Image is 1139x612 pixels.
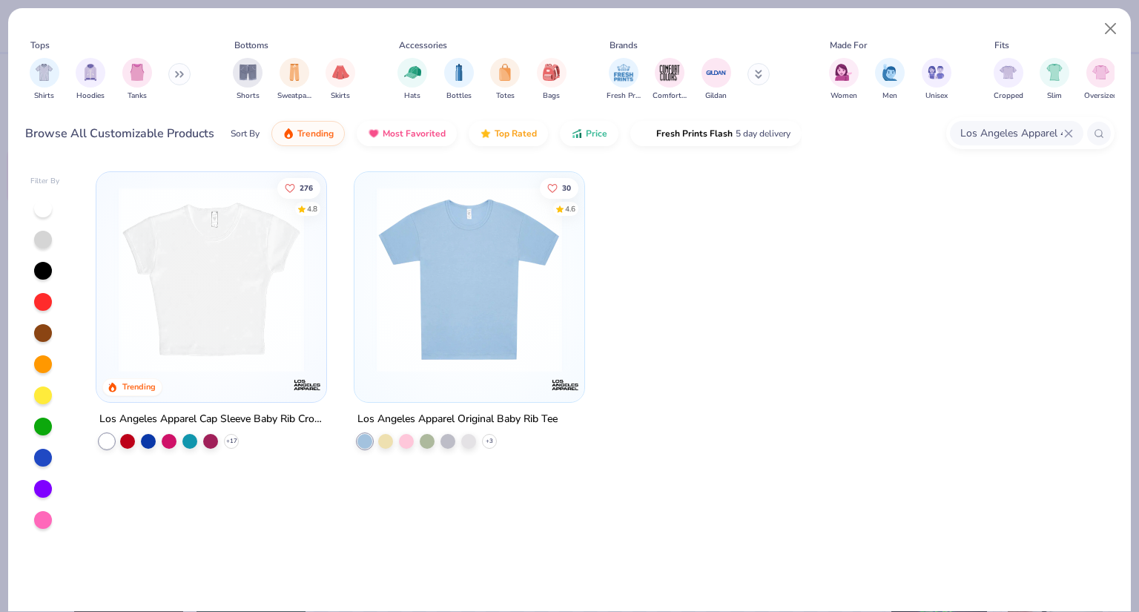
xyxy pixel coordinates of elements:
button: filter button [30,58,59,102]
div: Filter By [30,176,60,187]
div: Brands [610,39,638,52]
span: + 17 [226,437,237,446]
img: Women Image [835,64,852,81]
img: flash.gif [641,128,653,139]
button: filter button [397,58,427,102]
span: Bottles [446,91,472,102]
div: Tops [30,39,50,52]
span: Cropped [994,91,1023,102]
span: Tanks [128,91,147,102]
div: Los Angeles Apparel Cap Sleeve Baby Rib Crop Top [99,410,323,429]
span: Hats [404,91,420,102]
img: Oversized Image [1092,64,1109,81]
div: filter for Tanks [122,58,152,102]
img: c652a6d2-7518-4eb0-b242-db7796fefbe9 [569,187,770,372]
img: Shorts Image [240,64,257,81]
img: Unisex Image [928,64,945,81]
span: 5 day delivery [736,125,790,142]
div: filter for Shirts [30,58,59,102]
div: filter for Fresh Prints [607,58,641,102]
button: Close [1097,15,1125,43]
div: filter for Slim [1040,58,1069,102]
img: Fresh Prints Image [613,62,635,84]
button: filter button [701,58,731,102]
span: Fresh Prints [607,91,641,102]
span: Men [882,91,897,102]
img: a68feba3-958f-4a65-b8f8-43e994c2eb1d [369,187,569,372]
button: Price [560,121,618,146]
span: Slim [1047,91,1062,102]
div: filter for Unisex [922,58,951,102]
span: Bags [543,91,560,102]
div: filter for Hoodies [76,58,105,102]
div: filter for Men [875,58,905,102]
button: filter button [653,58,687,102]
button: filter button [233,58,263,102]
span: Trending [297,128,334,139]
button: filter button [122,58,152,102]
img: Slim Image [1046,64,1063,81]
span: Most Favorited [383,128,446,139]
span: Comfort Colors [653,91,687,102]
div: 4.6 [565,203,575,214]
img: Sweatpants Image [286,64,303,81]
span: Top Rated [495,128,537,139]
span: Gildan [705,91,727,102]
span: Women [831,91,857,102]
div: Made For [830,39,867,52]
img: Cropped Image [1000,64,1017,81]
span: 276 [300,184,314,191]
img: Los Angeles Apparel logo [550,370,580,400]
div: filter for Skirts [326,58,355,102]
div: filter for Women [829,58,859,102]
button: filter button [1084,58,1117,102]
div: filter for Cropped [994,58,1023,102]
div: Bottoms [234,39,268,52]
img: Bottles Image [451,64,467,81]
img: Totes Image [497,64,513,81]
span: Shirts [34,91,54,102]
button: filter button [444,58,474,102]
img: Gildan Image [705,62,727,84]
img: most_fav.gif [368,128,380,139]
span: 30 [562,184,571,191]
div: filter for Gildan [701,58,731,102]
button: filter button [76,58,105,102]
button: filter button [829,58,859,102]
button: filter button [922,58,951,102]
span: Totes [496,91,515,102]
span: Unisex [925,91,948,102]
img: Skirts Image [332,64,349,81]
span: + 3 [486,437,493,446]
div: filter for Hats [397,58,427,102]
button: filter button [277,58,311,102]
img: Tanks Image [129,64,145,81]
span: Skirts [331,91,350,102]
div: Sort By [231,127,260,140]
img: Hoodies Image [82,64,99,81]
img: b0603986-75a5-419a-97bc-283c66fe3a23 [111,187,311,372]
span: Shorts [237,91,260,102]
span: Fresh Prints Flash [656,128,733,139]
div: Accessories [399,39,447,52]
button: Trending [271,121,345,146]
div: Browse All Customizable Products [25,125,214,142]
button: Like [540,177,578,198]
img: Bags Image [543,64,559,81]
img: Hats Image [404,64,421,81]
input: Try "T-Shirt" [959,125,1064,142]
div: filter for Shorts [233,58,263,102]
span: Price [586,128,607,139]
button: filter button [326,58,355,102]
span: Hoodies [76,91,105,102]
img: Shirts Image [36,64,53,81]
button: Fresh Prints Flash5 day delivery [630,121,802,146]
img: TopRated.gif [480,128,492,139]
button: filter button [994,58,1023,102]
button: Most Favorited [357,121,457,146]
button: Like [278,177,321,198]
span: Sweatpants [277,91,311,102]
div: filter for Totes [490,58,520,102]
button: filter button [537,58,567,102]
button: filter button [875,58,905,102]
